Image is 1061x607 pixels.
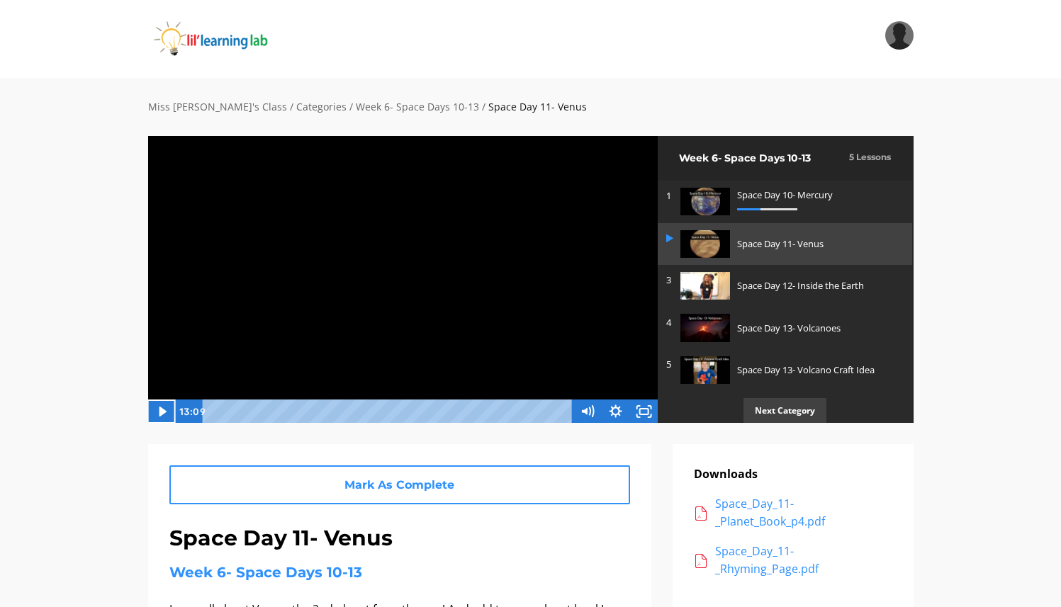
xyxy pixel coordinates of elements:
[602,399,630,424] button: Show settings menu
[694,543,892,579] a: Space_Day_11-_Rhyming_Page.pdf
[666,273,673,288] p: 3
[147,399,176,424] button: Play Video
[630,399,658,424] button: Fullscreen
[680,188,730,215] img: xOE9NNpBT7acTPxTR4Qs_3a584457f588aa76e7a4f3b419f8dd9ec66242b6.jpg
[482,99,485,115] div: /
[349,99,353,115] div: /
[573,399,602,424] button: Mute
[737,237,897,251] p: Space Day 11- Venus
[694,554,708,568] img: acrobat.png
[290,99,293,115] div: /
[169,521,630,555] h1: Space Day 11- Venus
[737,321,897,336] p: Space Day 13- Volcanoes
[658,349,913,391] a: 5 Space Day 13- Volcano Craft Idea
[680,314,730,341] img: LFY2kLsdTkZFBkJzY300_7EEFA81C-B6C5-4CB6-8D6D-E26BFF6F626F.jpeg
[169,465,630,504] a: Mark As Complete
[737,188,897,203] p: Space Day 10- Mercury
[213,399,566,424] div: Playbar
[666,357,673,372] p: 5
[743,398,826,423] p: Next Category
[488,99,587,115] div: Space Day 11- Venus
[679,150,843,166] h2: Week 6- Space Days 10-13
[356,100,479,113] a: Week 6- Space Days 10-13
[666,188,673,203] p: 1
[680,356,730,384] img: SD16n0KqRVm6lUX4nKUn_1AC74753-5EFC-43FD-8480-56D2607F2DF3.jpeg
[169,564,362,581] a: Week 6- Space Days 10-13
[715,495,892,531] div: Space_Day_11-_Planet_Book_p4.pdf
[296,100,347,113] a: Categories
[658,307,913,348] a: 4 Space Day 13- Volcanoes
[148,100,287,113] a: Miss [PERSON_NAME]'s Class
[680,272,730,300] img: ea8a9580-258d-4c0e-a731-685353de4fdb.jpg
[658,265,913,307] a: 3 Space Day 12- Inside the Earth
[849,150,891,164] h3: 5 Lessons
[658,181,913,223] a: 1 Space Day 10- Mercury
[680,230,730,258] img: tcNzdihKQrqt4RlZoMW8_a9f09cd8bed4471d38b1a04a801fb4b794be9a2f.jpg
[658,223,913,265] a: Space Day 11- Venus
[737,363,897,378] p: Space Day 13- Volcano Craft Idea
[666,315,673,330] p: 4
[148,21,310,57] img: iJObvVIsTmeLBah9dr2P_logo_360x80.png
[694,495,892,531] a: Space_Day_11-_Planet_Book_p4.pdf
[715,543,892,579] div: Space_Day_11-_Rhyming_Page.pdf
[885,21,914,50] img: b69540b4e3c2b2a40aee966d5313ed02
[737,278,897,293] p: Space Day 12- Inside the Earth
[694,506,708,521] img: acrobat.png
[694,465,892,484] p: Downloads
[658,391,913,430] a: Next Category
